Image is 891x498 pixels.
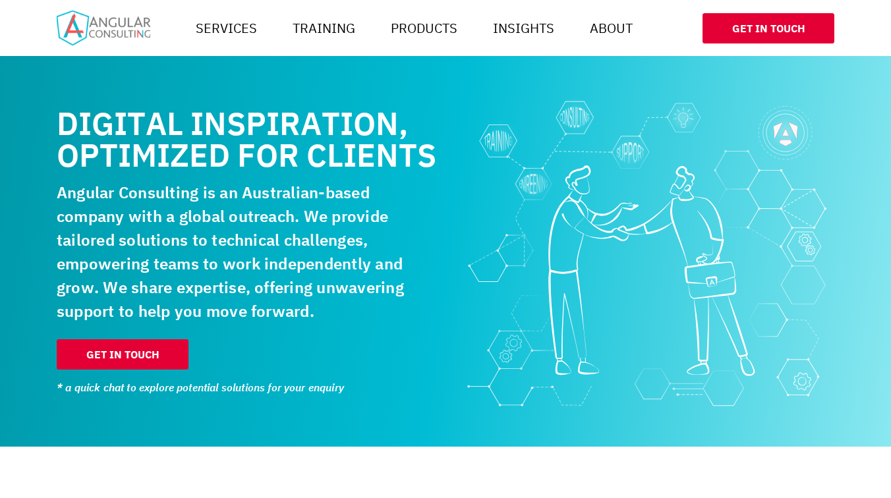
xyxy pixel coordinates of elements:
[386,15,463,41] a: Products
[287,15,360,41] a: Training
[57,339,188,370] a: Get In Touch
[585,15,638,41] a: About
[190,15,262,41] a: Services
[57,180,439,323] p: Angular Consulting is an Australian-based company with a global outreach. We provide tailored sol...
[703,13,834,43] a: Get In Touch
[488,15,560,41] a: Insights
[57,11,150,45] img: Home
[57,107,439,171] h1: Digital inspiration, optimized for clients
[57,379,439,395] small: * a quick chat to explore potential solutions for your enquiry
